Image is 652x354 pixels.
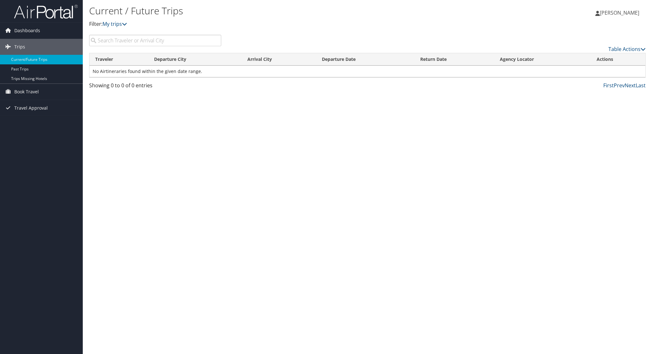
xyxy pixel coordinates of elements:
th: Traveler: activate to sort column ascending [89,53,148,66]
a: Last [636,82,646,89]
span: [PERSON_NAME] [600,9,639,16]
th: Departure City: activate to sort column ascending [148,53,242,66]
img: airportal-logo.png [14,4,78,19]
span: Dashboards [14,23,40,39]
h1: Current / Future Trips [89,4,460,18]
span: Book Travel [14,84,39,100]
input: Search Traveler or Arrival City [89,35,221,46]
a: Prev [614,82,625,89]
span: Trips [14,39,25,55]
a: My trips [103,20,127,27]
a: Table Actions [608,46,646,53]
th: Actions [591,53,645,66]
p: Filter: [89,20,460,28]
td: No Airtineraries found within the given date range. [89,66,645,77]
th: Return Date: activate to sort column ascending [415,53,494,66]
span: Travel Approval [14,100,48,116]
div: Showing 0 to 0 of 0 entries [89,82,221,92]
a: Next [625,82,636,89]
th: Departure Date: activate to sort column descending [316,53,414,66]
a: [PERSON_NAME] [595,3,646,22]
th: Agency Locator: activate to sort column ascending [494,53,591,66]
a: First [603,82,614,89]
th: Arrival City: activate to sort column ascending [242,53,316,66]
